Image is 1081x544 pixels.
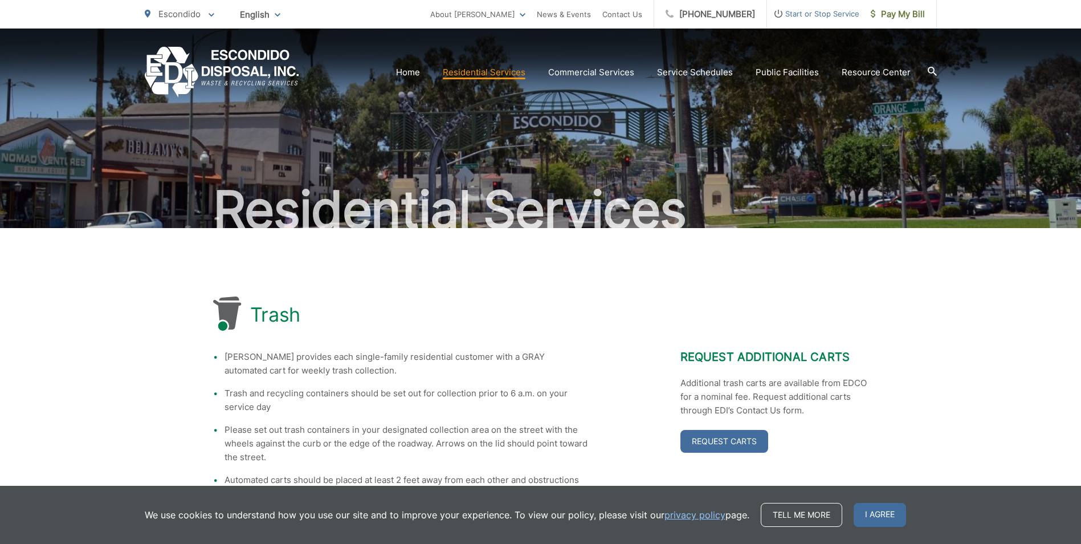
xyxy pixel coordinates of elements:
span: Pay My Bill [871,7,925,21]
a: EDCD logo. Return to the homepage. [145,47,299,98]
h2: Request Additional Carts [680,350,868,364]
p: We use cookies to understand how you use our site and to improve your experience. To view our pol... [145,508,749,522]
a: Home [396,66,420,79]
li: Please set out trash containers in your designated collection area on the street with the wheels ... [225,423,589,464]
a: privacy policy [664,508,725,522]
a: Commercial Services [548,66,634,79]
a: Resource Center [842,66,911,79]
a: Public Facilities [756,66,819,79]
span: English [231,5,289,25]
a: Tell me more [761,503,842,527]
a: Service Schedules [657,66,733,79]
a: Contact Us [602,7,642,21]
a: Request Carts [680,430,768,453]
li: Trash and recycling containers should be set out for collection prior to 6 a.m. on your service day [225,387,589,414]
li: [PERSON_NAME] provides each single-family residential customer with a GRAY automated cart for wee... [225,350,589,377]
h1: Trash [250,303,301,326]
li: Automated carts should be placed at least 2 feet away from each other and obstructions such as pa... [225,473,589,501]
a: Residential Services [443,66,525,79]
p: Additional trash carts are available from EDCO for a nominal fee. Request additional carts throug... [680,376,868,417]
a: About [PERSON_NAME] [430,7,525,21]
span: Escondido [158,9,201,19]
span: I agree [854,503,906,527]
a: News & Events [537,7,591,21]
h2: Residential Services [145,181,937,238]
